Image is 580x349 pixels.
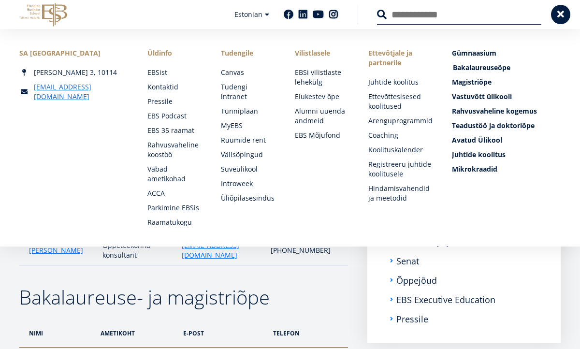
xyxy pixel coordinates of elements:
[368,184,433,203] a: Hindamisvahendid ja meetodid
[452,164,497,174] span: Mikrokraadid
[221,135,275,145] a: Ruumide rent
[396,314,428,324] a: Pressile
[19,285,348,309] h2: Bakalaureuse- ja magistriõpe
[452,77,561,87] a: Magistriõpe
[452,106,561,116] a: Rahvusvaheline kogemus
[178,319,268,348] th: e-post
[452,121,535,130] span: Teadustöö ja doktoriõpe
[452,164,561,174] a: Mikrokraadid
[147,218,202,227] a: Raamatukogu
[453,63,510,72] span: Bakalaureuseõpe
[452,48,496,58] span: Gümnaasium
[295,131,349,140] a: EBS Mõjufond
[396,295,495,305] a: EBS Executive Education
[295,48,349,58] span: Vilistlasele
[452,92,561,102] a: Vastuvõtt ülikooli
[147,203,202,213] a: Parkimine EBSis
[19,68,128,77] div: [PERSON_NAME] 3, 10114
[29,246,83,255] a: [PERSON_NAME]
[34,82,128,102] a: [EMAIL_ADDRESS][DOMAIN_NAME]
[221,193,275,203] a: Üliõpilasesindus
[368,92,433,111] a: Ettevõttesisesed koolitused
[368,48,433,68] span: Ettevõtjale ja partnerile
[452,150,561,160] a: Juhtide koolitus
[284,10,293,19] a: Facebook
[452,135,561,145] a: Avatud Ülikool
[452,135,502,145] span: Avatud Ülikool
[368,145,433,155] a: Koolituskalender
[396,237,478,247] a: Rektoraat ja juhatus
[396,256,419,266] a: Senat
[452,106,537,116] span: Rahvusvaheline kogemus
[368,77,433,87] a: Juhtide koolitus
[452,121,561,131] a: Teadustöö ja doktoriõpe
[221,68,275,77] a: Canvas
[295,92,349,102] a: Elukestev õpe
[221,48,275,58] a: Tudengile
[147,82,202,92] a: Kontaktid
[182,241,261,260] a: [EMAIL_ADDRESS][DOMAIN_NAME]
[19,319,96,348] th: nimi
[147,97,202,106] a: Pressile
[221,106,275,116] a: Tunniplaan
[368,160,433,179] a: Registreeru juhtide koolitusele
[96,319,178,348] th: ametikoht
[298,10,308,19] a: Linkedin
[221,164,275,174] a: Suveülikool
[313,10,324,19] a: Youtube
[147,68,202,77] a: EBSist
[266,236,348,265] td: [PHONE_NUMBER]
[452,48,561,58] a: Gümnaasium
[147,164,202,184] a: Vabad ametikohad
[295,68,349,87] a: EBSi vilistlaste lehekülg
[147,48,202,58] span: Üldinfo
[453,63,562,73] a: Bakalaureuseõpe
[268,319,348,348] th: telefon
[98,236,177,265] td: Õppeteekonna konsultant
[147,126,202,135] a: EBS 35 raamat
[147,140,202,160] a: Rahvusvaheline koostöö
[147,111,202,121] a: EBS Podcast
[147,189,202,198] a: ACCA
[329,10,338,19] a: Instagram
[452,77,492,87] span: Magistriõpe
[452,150,506,159] span: Juhtide koolitus
[19,48,128,58] div: SA [GEOGRAPHIC_DATA]
[295,106,349,126] a: Alumni uuenda andmeid
[368,131,433,140] a: Coaching
[221,121,275,131] a: MyEBS
[368,116,433,126] a: Arenguprogrammid
[221,179,275,189] a: Introweek
[452,92,512,101] span: Vastuvõtt ülikooli
[221,82,275,102] a: Tudengi intranet
[221,150,275,160] a: Välisõpingud
[396,276,437,285] a: Õppejõud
